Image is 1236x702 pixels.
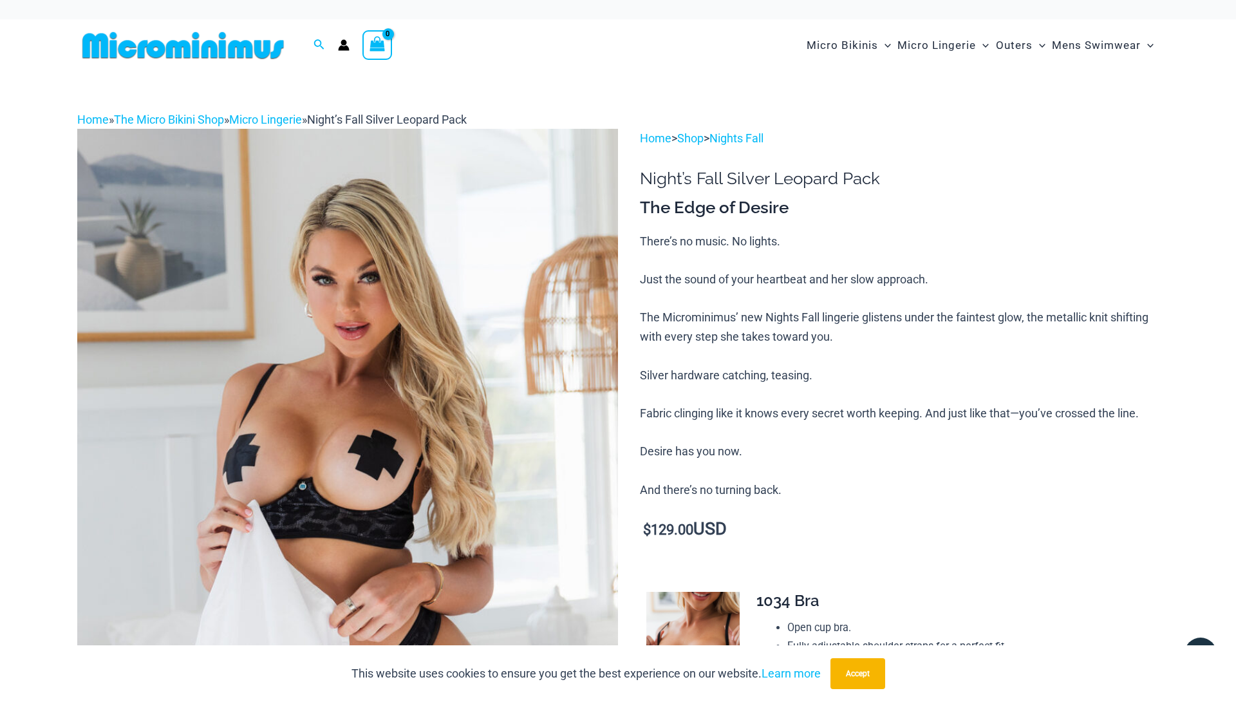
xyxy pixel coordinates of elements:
[77,113,109,126] a: Home
[114,113,224,126] a: The Micro Bikini Shop
[643,522,651,538] span: $
[996,29,1033,62] span: Outers
[229,113,302,126] a: Micro Lingerie
[897,29,976,62] span: Micro Lingerie
[77,31,289,60] img: MM SHOP LOGO FLAT
[351,664,821,683] p: This website uses cookies to ensure you get the best experience on our website.
[1033,29,1045,62] span: Menu Toggle
[640,129,1159,148] p: > >
[830,658,885,689] button: Accept
[894,26,992,65] a: Micro LingerieMenu ToggleMenu Toggle
[640,131,671,145] a: Home
[787,618,1148,638] li: Open cup bra.
[77,113,467,126] span: » » »
[787,637,1148,656] li: Fully adjustable shoulder straps for a perfect fit
[643,522,693,538] bdi: 129.00
[307,113,467,126] span: Night’s Fall Silver Leopard Pack
[677,131,704,145] a: Shop
[640,197,1159,219] h3: The Edge of Desire
[1049,26,1157,65] a: Mens SwimwearMenu ToggleMenu Toggle
[807,29,878,62] span: Micro Bikinis
[756,591,819,610] span: 1034 Bra
[762,667,821,680] a: Learn more
[803,26,894,65] a: Micro BikinisMenu ToggleMenu Toggle
[1052,29,1141,62] span: Mens Swimwear
[640,169,1159,189] h1: Night’s Fall Silver Leopard Pack
[640,520,1159,540] p: USD
[976,29,989,62] span: Menu Toggle
[1141,29,1154,62] span: Menu Toggle
[878,29,891,62] span: Menu Toggle
[993,26,1049,65] a: OutersMenu ToggleMenu Toggle
[314,37,325,53] a: Search icon link
[801,24,1159,67] nav: Site Navigation
[362,30,392,60] a: View Shopping Cart, empty
[640,232,1159,500] p: There’s no music. No lights. Just the sound of your heartbeat and her slow approach. The Micromin...
[338,39,350,51] a: Account icon link
[709,131,763,145] a: Nights Fall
